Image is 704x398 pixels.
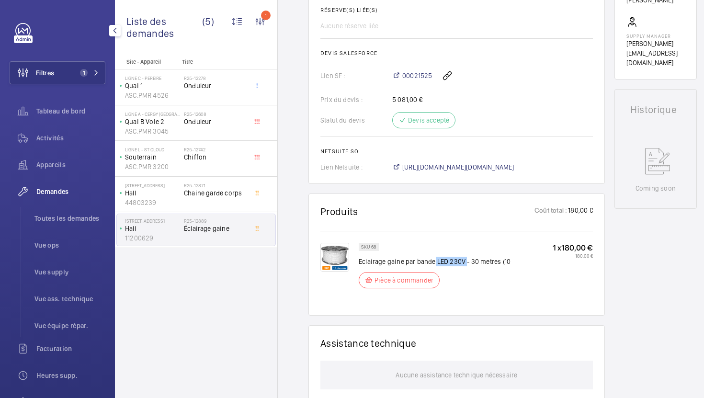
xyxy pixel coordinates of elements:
span: Vue supply [34,267,105,277]
span: Appareils [36,160,105,170]
a: 00021525 [392,71,432,80]
p: [PERSON_NAME][EMAIL_ADDRESS][DOMAIN_NAME] [626,39,685,68]
span: Onduleur [184,117,247,126]
a: [URL][DOMAIN_NAME][DOMAIN_NAME] [392,162,514,172]
span: 1 [80,69,88,77]
h2: Réserve(s) liée(s) [320,7,593,13]
p: ASC.PMR 3200 [125,162,180,171]
span: Chiffon [184,152,247,162]
span: Vue ass. technique [34,294,105,304]
p: Titre [182,58,245,65]
h1: Produits [320,205,358,217]
p: ASC.PMR 3045 [125,126,180,136]
span: Vue équipe répar. [34,321,105,330]
p: Eclairage gaine par bande LED 230V - 30 metres (10 [359,257,511,266]
p: Aucune assistance technique nécessaire [396,361,517,389]
span: Facturation [36,344,105,353]
p: Supply manager [626,33,685,39]
p: Quai 1 [125,81,180,91]
p: Hall [125,188,180,198]
p: Hall [125,224,180,233]
span: Toutes les demandes [34,214,105,223]
p: 44803239 [125,198,180,207]
span: [URL][DOMAIN_NAME][DOMAIN_NAME] [402,162,514,172]
p: [STREET_ADDRESS] [125,182,180,188]
p: 180,00 € [553,253,593,259]
p: Ligne A - CERGY [GEOGRAPHIC_DATA] [125,111,180,117]
h1: Historique [630,105,681,114]
span: Vue ops [34,240,105,250]
p: 11200629 [125,233,180,243]
span: Liste des demandes [126,15,202,39]
p: Site - Appareil [115,58,178,65]
p: Coming soon [636,183,676,193]
p: Ligne C - PEREIRE [125,75,180,81]
span: Demandes [36,187,105,196]
p: Pièce à commander [375,275,433,285]
h2: R25-12889 [184,218,247,224]
p: Coût total : [534,205,567,217]
p: 180,00 € [567,205,592,217]
span: Tableau de bord [36,106,105,116]
p: Ligne L - ST CLOUD [125,147,180,152]
p: ASC.PMR 4526 [125,91,180,100]
p: SKU 68 [361,245,376,249]
h2: R25-12278 [184,75,247,81]
h2: R25-12871 [184,182,247,188]
p: [STREET_ADDRESS] [125,218,180,224]
span: 00021525 [402,71,432,80]
h2: Netsuite SO [320,148,593,155]
p: Souterrain [125,152,180,162]
span: Chaine garde corps [184,188,247,198]
h2: Devis Salesforce [320,50,593,57]
span: Activités [36,133,105,143]
h2: R25-12742 [184,147,247,152]
span: Onduleur [184,81,247,91]
span: Filtres [36,68,54,78]
h1: Assistance technique [320,337,416,349]
span: Heures supp. [36,371,105,380]
p: Quai B Voie 2 [125,117,180,126]
p: 1 x 180,00 € [553,243,593,253]
button: Filtres1 [10,61,105,84]
img: hxt_J9CoKKVgnwgPIBqf0nM022nFYHJjat1808GRKmqg5Fnr.png [320,243,349,272]
span: Éclairage gaine [184,224,247,233]
h2: R25-12608 [184,111,247,117]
